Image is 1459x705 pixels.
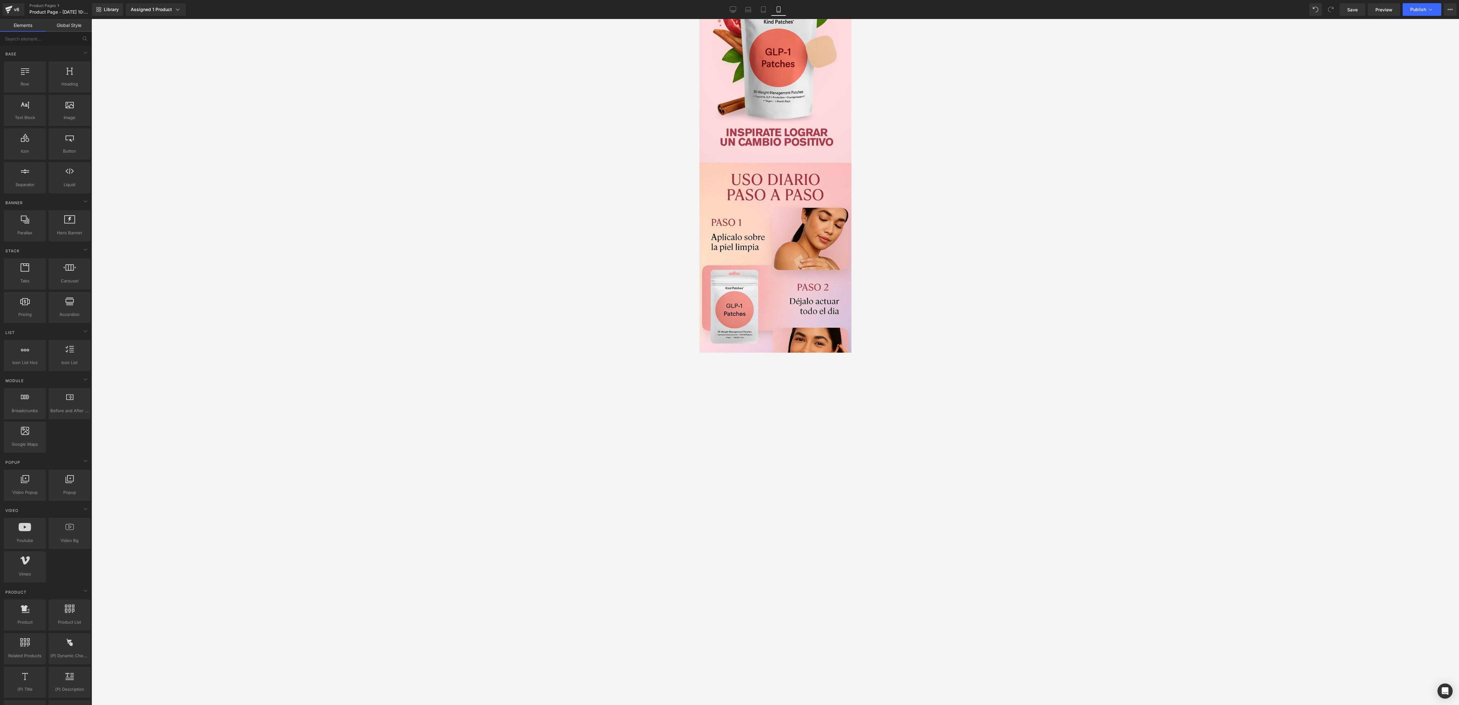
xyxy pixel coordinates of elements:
[1324,3,1337,16] button: Redo
[6,571,44,577] span: Vimeo
[6,441,44,448] span: Google Maps
[29,3,102,8] a: Product Pages
[5,200,23,206] span: Banner
[6,537,44,544] span: Youtube
[6,619,44,626] span: Product
[131,6,181,13] div: Assigned 1 Product
[13,5,21,14] div: v6
[92,3,123,16] a: New Library
[6,181,44,188] span: Separator
[725,3,741,16] a: Desktop
[50,278,89,284] span: Carousel
[1437,683,1453,699] div: Open Intercom Messenger
[50,230,89,236] span: Hero Banner
[5,589,27,595] span: Product
[6,359,44,366] span: Icon List Hoz
[50,148,89,154] span: Button
[6,407,44,414] span: Breadcrumbs
[50,652,89,659] span: (P) Dynamic Checkout Button
[1309,3,1322,16] button: Undo
[1444,3,1456,16] button: More
[1368,3,1400,16] a: Preview
[50,311,89,318] span: Accordion
[6,686,44,693] span: (P) Title
[50,489,89,496] span: Popup
[6,230,44,236] span: Parallax
[3,3,24,16] a: v6
[50,537,89,544] span: Video Bg
[5,507,19,513] span: Video
[5,330,16,336] span: List
[5,378,24,384] span: Module
[6,114,44,121] span: Text Block
[6,489,44,496] span: Video Popup
[46,19,92,32] a: Global Style
[50,407,89,414] span: Before and After Images
[6,81,44,87] span: Row
[1403,3,1441,16] button: Publish
[6,652,44,659] span: Related Products
[6,148,44,154] span: Icon
[6,278,44,284] span: Tabs
[741,3,756,16] a: Laptop
[50,686,89,693] span: (P) Description
[5,51,17,57] span: Base
[50,114,89,121] span: Image
[1375,6,1393,13] span: Preview
[5,248,20,254] span: Stack
[756,3,771,16] a: Tablet
[771,3,786,16] a: Mobile
[5,459,21,465] span: Popup
[1347,6,1358,13] span: Save
[50,181,89,188] span: Liquid
[104,7,119,12] span: Library
[50,81,89,87] span: Heading
[6,311,44,318] span: Pricing
[1410,7,1426,12] span: Publish
[50,359,89,366] span: Icon List
[50,619,89,626] span: Product List
[29,9,90,15] span: Product Page - [DATE] 10:37:10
